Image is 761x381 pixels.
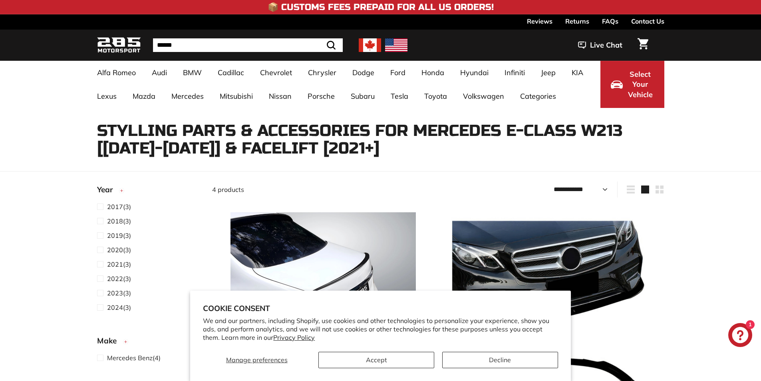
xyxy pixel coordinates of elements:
[107,353,161,363] span: (4)
[512,84,564,108] a: Categories
[212,84,261,108] a: Mitsubishi
[627,69,654,100] span: Select Your Vehicle
[107,259,131,269] span: (3)
[300,61,344,84] a: Chrysler
[89,84,125,108] a: Lexus
[107,231,123,239] span: 2019
[300,84,343,108] a: Porsche
[416,84,455,108] a: Toyota
[163,84,212,108] a: Mercedes
[107,202,131,211] span: (3)
[153,38,343,52] input: Search
[382,61,413,84] a: Ford
[125,84,163,108] a: Mazda
[343,84,383,108] a: Subaru
[452,61,497,84] a: Hyundai
[631,14,664,28] a: Contact Us
[226,356,288,364] span: Manage preferences
[268,2,494,12] h4: 📦 Customs Fees Prepaid for All US Orders!
[212,185,438,194] div: 4 products
[144,61,175,84] a: Audi
[497,61,533,84] a: Infiniti
[107,217,123,225] span: 2018
[455,84,512,108] a: Volkswagen
[175,61,210,84] a: BMW
[107,245,131,255] span: (3)
[107,289,123,297] span: 2023
[633,32,653,59] a: Cart
[252,61,300,84] a: Chevrolet
[97,335,123,347] span: Make
[273,333,315,341] a: Privacy Policy
[107,231,131,240] span: (3)
[413,61,452,84] a: Honda
[203,352,310,368] button: Manage preferences
[527,14,552,28] a: Reviews
[533,61,564,84] a: Jeep
[203,303,558,313] h2: Cookie consent
[97,182,199,201] button: Year
[383,84,416,108] a: Tesla
[568,35,633,55] button: Live Chat
[97,184,119,195] span: Year
[565,14,589,28] a: Returns
[344,61,382,84] a: Dodge
[210,61,252,84] a: Cadillac
[107,246,123,254] span: 2020
[89,61,144,84] a: Alfa Romeo
[107,354,153,362] span: Mercedes Benz
[97,333,199,353] button: Make
[590,40,622,50] span: Live Chat
[97,122,664,157] h1: Stylling parts & accessories for Mercedes E-Class W213 [[DATE]-[DATE]] & Facelift [2021+]
[107,274,131,283] span: (3)
[107,260,123,268] span: 2021
[602,14,618,28] a: FAQs
[97,36,141,55] img: Logo_285_Motorsport_areodynamics_components
[564,61,591,84] a: KIA
[107,275,123,283] span: 2022
[107,216,131,226] span: (3)
[107,203,123,211] span: 2017
[107,303,131,312] span: (3)
[203,317,558,341] p: We and our partners, including Shopify, use cookies and other technologies to personalize your ex...
[107,288,131,298] span: (3)
[600,61,664,108] button: Select Your Vehicle
[726,323,755,349] inbox-online-store-chat: Shopify online store chat
[261,84,300,108] a: Nissan
[107,303,123,311] span: 2024
[318,352,434,368] button: Accept
[442,352,558,368] button: Decline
